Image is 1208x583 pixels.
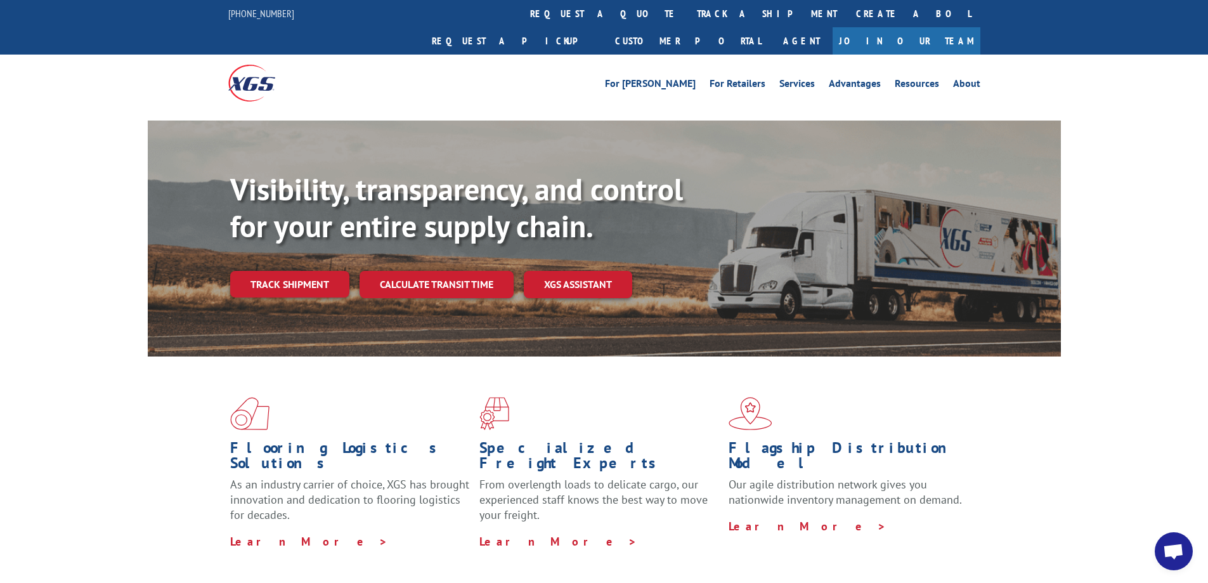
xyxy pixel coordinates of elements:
h1: Flagship Distribution Model [729,440,968,477]
a: Request a pickup [422,27,606,55]
a: For Retailers [710,79,765,93]
a: Learn More > [230,534,388,549]
img: xgs-icon-flagship-distribution-model-red [729,397,772,430]
a: Track shipment [230,271,349,298]
img: xgs-icon-total-supply-chain-intelligence-red [230,397,270,430]
div: Open chat [1155,532,1193,570]
a: Calculate transit time [360,271,514,298]
a: Advantages [829,79,881,93]
a: Customer Portal [606,27,770,55]
span: Our agile distribution network gives you nationwide inventory management on demand. [729,477,962,507]
a: Learn More > [729,519,887,534]
img: xgs-icon-focused-on-flooring-red [479,397,509,430]
h1: Specialized Freight Experts [479,440,719,477]
a: For [PERSON_NAME] [605,79,696,93]
a: Learn More > [479,534,637,549]
a: Agent [770,27,833,55]
a: Resources [895,79,939,93]
b: Visibility, transparency, and control for your entire supply chain. [230,169,683,246]
p: From overlength loads to delicate cargo, our experienced staff knows the best way to move your fr... [479,477,719,534]
h1: Flooring Logistics Solutions [230,440,470,477]
a: About [953,79,980,93]
a: Services [779,79,815,93]
a: [PHONE_NUMBER] [228,7,294,20]
a: Join Our Team [833,27,980,55]
a: XGS ASSISTANT [524,271,632,298]
span: As an industry carrier of choice, XGS has brought innovation and dedication to flooring logistics... [230,477,469,522]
